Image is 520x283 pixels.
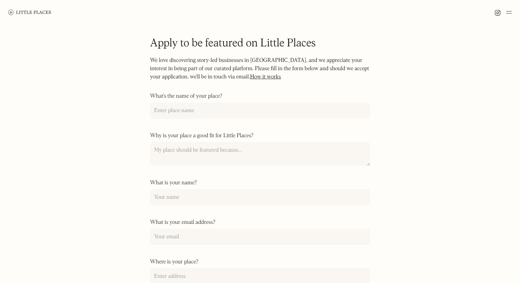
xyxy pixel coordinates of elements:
label: What is your email address? [150,219,370,226]
h1: Apply to be featured on Little Places [150,36,370,51]
p: We love discovering story-led businesses in [GEOGRAPHIC_DATA], and we appreciate your interest in... [150,56,370,89]
label: What is your name? [150,179,370,186]
input: Your name [150,189,370,205]
input: Enter place name [150,102,370,119]
label: Where is your place? [150,259,370,265]
input: Your email [150,229,370,245]
label: Why is your place a good fit for Little Places? [150,132,370,139]
label: What's the name of your place? [150,93,370,100]
a: How it works [250,74,281,80]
